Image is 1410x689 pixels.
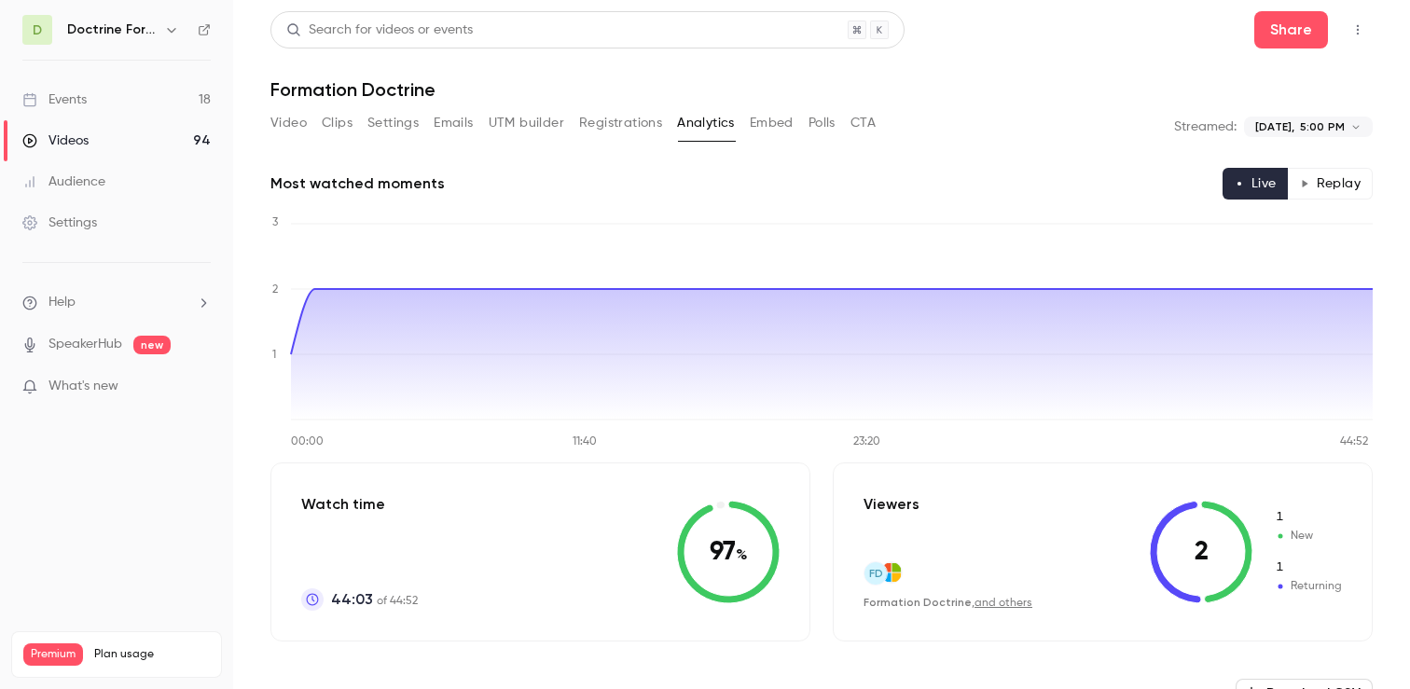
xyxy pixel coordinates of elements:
span: 5:00 PM [1300,118,1345,135]
h6: Doctrine Formation Avocats [67,21,157,39]
button: Embed [750,108,794,138]
div: Videos [22,131,89,150]
h1: Formation Doctrine [270,78,1373,101]
img: outlook.fr [881,562,902,583]
span: 44:03 [331,588,373,611]
button: Top Bar Actions [1343,15,1373,45]
p: Streamed: [1174,117,1237,136]
tspan: 3 [272,217,278,228]
button: UTM builder [489,108,564,138]
button: Replay [1288,168,1373,200]
h2: Most watched moments [270,172,445,195]
span: Help [48,293,76,312]
button: CTA [850,108,876,138]
button: Polls [809,108,836,138]
span: New [1275,509,1342,526]
span: New [1275,528,1342,544]
span: What's new [48,377,118,396]
tspan: 44:52 [1340,436,1368,448]
button: Analytics [677,108,735,138]
div: , [864,595,1032,611]
button: Video [270,108,307,138]
span: D [33,21,42,40]
button: Settings [367,108,419,138]
tspan: 23:20 [853,436,880,448]
span: new [133,336,171,354]
span: Premium [23,643,83,666]
div: Settings [22,214,97,232]
div: Events [22,90,87,109]
p: Watch time [301,493,418,516]
iframe: Noticeable Trigger [188,379,211,395]
span: [DATE], [1255,118,1294,135]
span: Returning [1275,578,1342,595]
span: Returning [1275,559,1342,576]
button: Clips [322,108,352,138]
a: SpeakerHub [48,335,122,354]
li: help-dropdown-opener [22,293,211,312]
tspan: 2 [272,284,278,296]
tspan: 11:40 [573,436,597,448]
button: Share [1254,11,1328,48]
p: Viewers [864,493,919,516]
button: Live [1223,168,1289,200]
span: Plan usage [94,647,210,662]
tspan: 1 [272,350,276,361]
span: Formation Doctrine [864,596,972,609]
p: of 44:52 [331,588,418,611]
tspan: 00:00 [291,436,324,448]
div: Audience [22,172,105,191]
button: Registrations [579,108,662,138]
div: Search for videos or events [286,21,473,40]
a: and others [975,598,1032,609]
button: Emails [434,108,473,138]
span: FD [869,565,883,582]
